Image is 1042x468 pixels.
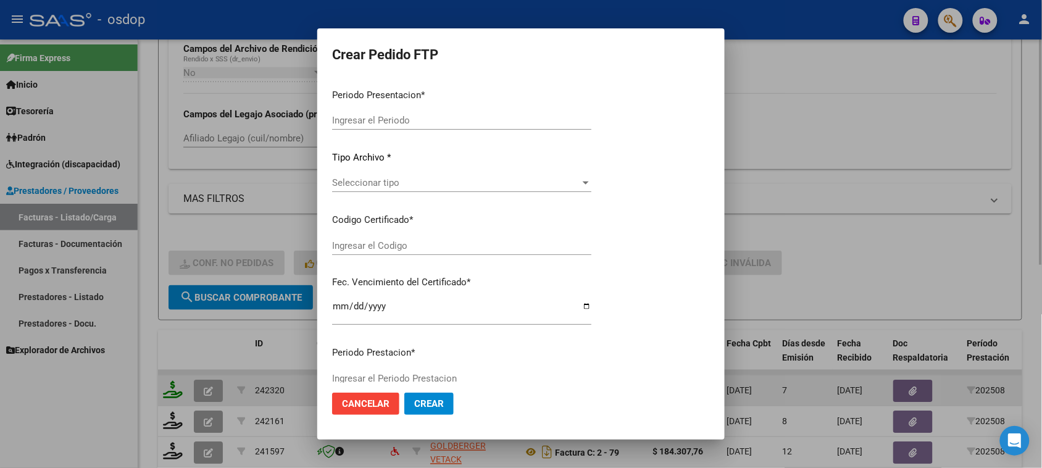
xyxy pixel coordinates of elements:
p: Tipo Archivo * [332,151,591,165]
span: Crear [414,398,444,409]
span: Seleccionar tipo [332,177,580,188]
span: Cancelar [342,398,390,409]
button: Cancelar [332,393,399,415]
div: Open Intercom Messenger [1000,426,1030,456]
p: Periodo Presentacion [332,88,591,102]
p: Periodo Prestacion [332,346,591,360]
button: Crear [404,393,454,415]
p: Fec. Vencimiento del Certificado [332,275,591,290]
h2: Crear Pedido FTP [332,43,710,67]
p: Codigo Certificado [332,213,591,227]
